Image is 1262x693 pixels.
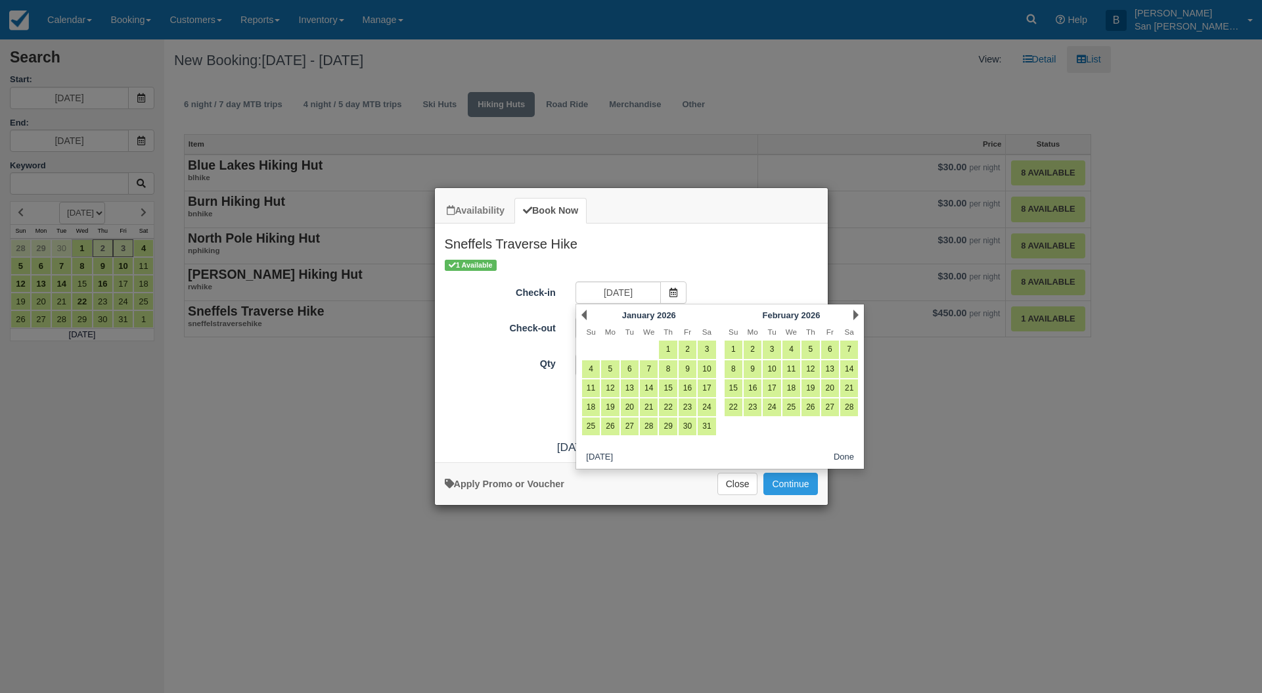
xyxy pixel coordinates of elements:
[659,341,677,358] a: 1
[679,360,696,378] a: 9
[514,198,587,224] a: Book Now
[698,341,715,358] a: 3
[725,341,742,358] a: 1
[782,341,800,358] a: 4
[679,379,696,397] a: 16
[821,341,839,358] a: 6
[582,360,600,378] a: 4
[763,360,780,378] a: 10
[782,360,800,378] a: 11
[659,379,677,397] a: 15
[582,418,600,435] a: 25
[801,398,819,416] a: 26
[581,310,587,320] a: Prev
[786,327,797,336] span: Wednesday
[601,360,619,378] a: 5
[435,224,828,456] div: Item Modal
[748,327,758,336] span: Monday
[640,379,658,397] a: 14
[621,418,639,435] a: 27
[782,379,800,397] a: 18
[801,379,819,397] a: 19
[698,398,715,416] a: 24
[763,310,799,320] span: February
[744,360,761,378] a: 9
[557,441,639,454] span: [DATE] - [DATE]
[826,327,834,336] span: Friday
[840,341,858,358] a: 7
[725,398,742,416] a: 22
[621,398,639,416] a: 20
[601,418,619,435] a: 26
[621,379,639,397] a: 13
[435,281,566,300] label: Check-in
[725,360,742,378] a: 8
[744,398,761,416] a: 23
[582,379,600,397] a: 11
[821,379,839,397] a: 20
[725,379,742,397] a: 15
[625,327,634,336] span: Tuesday
[586,327,595,336] span: Sunday
[744,341,761,358] a: 2
[840,398,858,416] a: 28
[763,379,780,397] a: 17
[801,310,821,320] span: 2026
[640,418,658,435] a: 28
[806,327,815,336] span: Thursday
[679,418,696,435] a: 30
[659,398,677,416] a: 22
[621,360,639,378] a: 6
[801,360,819,378] a: 12
[601,379,619,397] a: 12
[657,310,676,320] span: 2026
[435,224,828,258] h2: Sneffels Traverse Hike
[664,327,673,336] span: Thursday
[821,360,839,378] a: 13
[643,327,654,336] span: Wednesday
[763,473,817,495] button: Add to Booking
[435,439,828,456] div: :
[445,479,564,489] a: Apply Voucher
[640,360,658,378] a: 7
[828,449,859,466] button: Done
[840,379,858,397] a: 21
[717,473,758,495] button: Close
[729,327,738,336] span: Sunday
[581,449,618,466] button: [DATE]
[763,341,780,358] a: 3
[679,398,696,416] a: 23
[435,317,566,335] label: Check-out
[659,360,677,378] a: 8
[605,327,616,336] span: Monday
[782,398,800,416] a: 25
[684,327,691,336] span: Friday
[679,341,696,358] a: 2
[659,418,677,435] a: 29
[853,310,859,320] a: Next
[821,398,839,416] a: 27
[767,327,776,336] span: Tuesday
[601,398,619,416] a: 19
[640,398,658,416] a: 21
[698,379,715,397] a: 17
[845,327,854,336] span: Saturday
[698,418,715,435] a: 31
[582,398,600,416] a: 18
[622,310,655,320] span: January
[801,341,819,358] a: 5
[698,360,715,378] a: 10
[744,379,761,397] a: 16
[438,198,513,224] a: Availability
[435,352,566,371] label: Qty
[840,360,858,378] a: 14
[702,327,711,336] span: Saturday
[763,398,780,416] a: 24
[445,260,497,271] span: 1 Available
